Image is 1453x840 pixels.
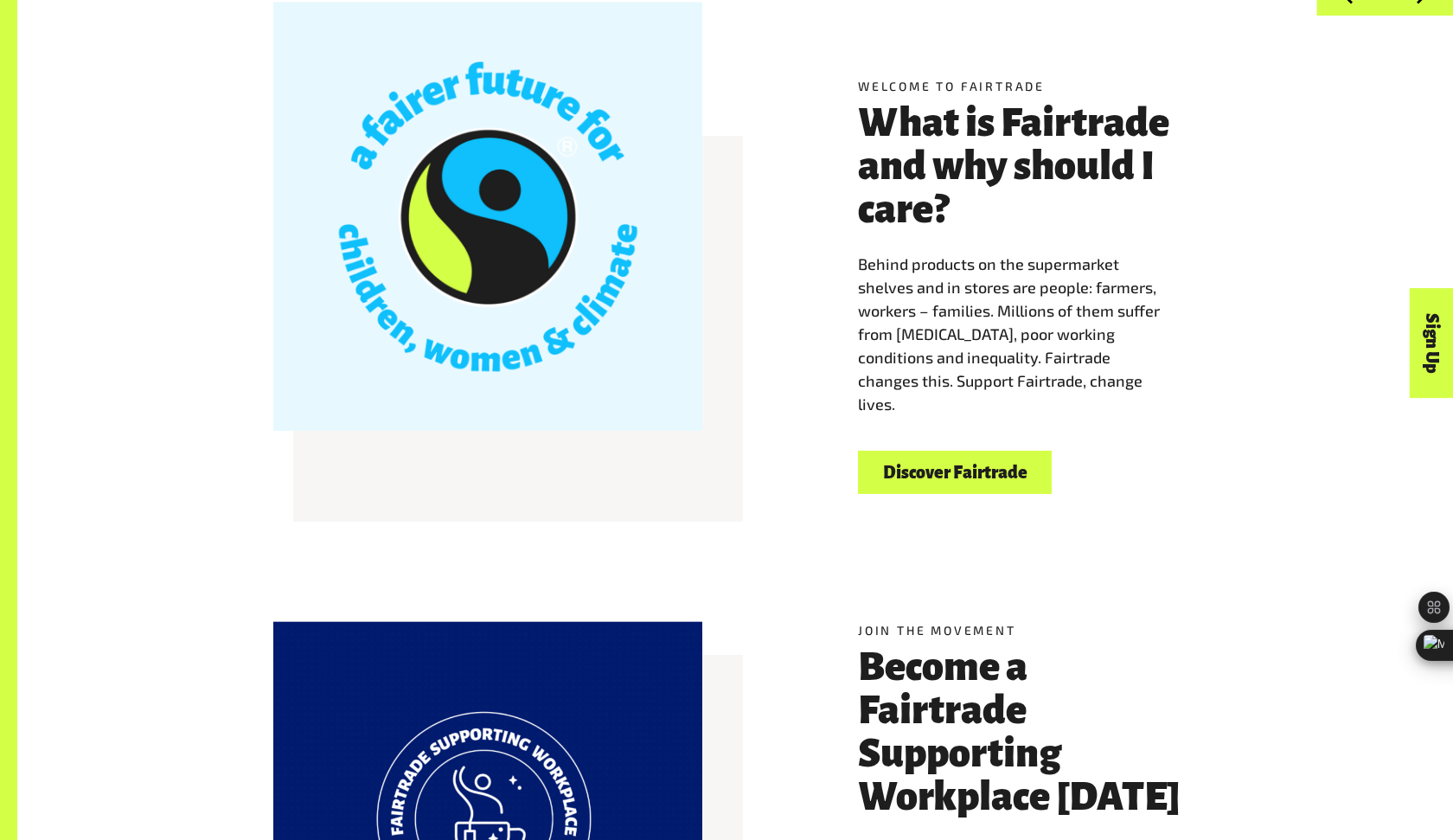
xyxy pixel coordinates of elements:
[858,451,1052,495] a: Discover Fairtrade
[858,645,1197,818] h3: Become a Fairtrade Supporting Workplace [DATE]
[858,254,1160,414] span: Behind products on the supermarket shelves and in stores are people: farmers, workers – families....
[858,621,1197,639] h5: Join the movement
[858,101,1197,231] h3: What is Fairtrade and why should I care?
[858,77,1197,95] h5: Welcome to Fairtrade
